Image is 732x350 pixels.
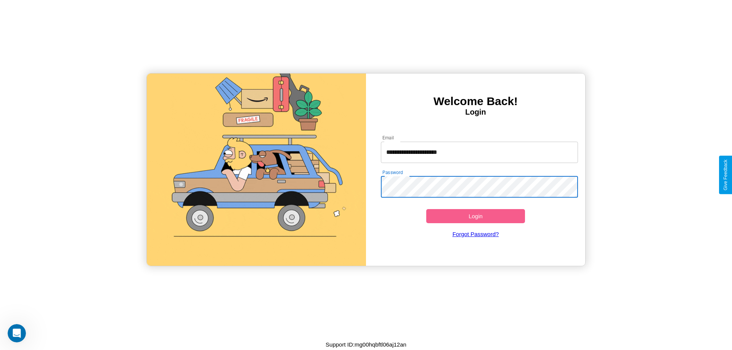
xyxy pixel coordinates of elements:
h4: Login [366,108,585,117]
iframe: Intercom live chat [8,324,26,342]
label: Password [382,169,403,176]
p: Support ID: mg00hqbftl06aj12an [326,339,406,350]
h3: Welcome Back! [366,95,585,108]
label: Email [382,134,394,141]
a: Forgot Password? [377,223,575,245]
img: gif [147,74,366,266]
button: Login [426,209,525,223]
div: Give Feedback [723,160,728,190]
